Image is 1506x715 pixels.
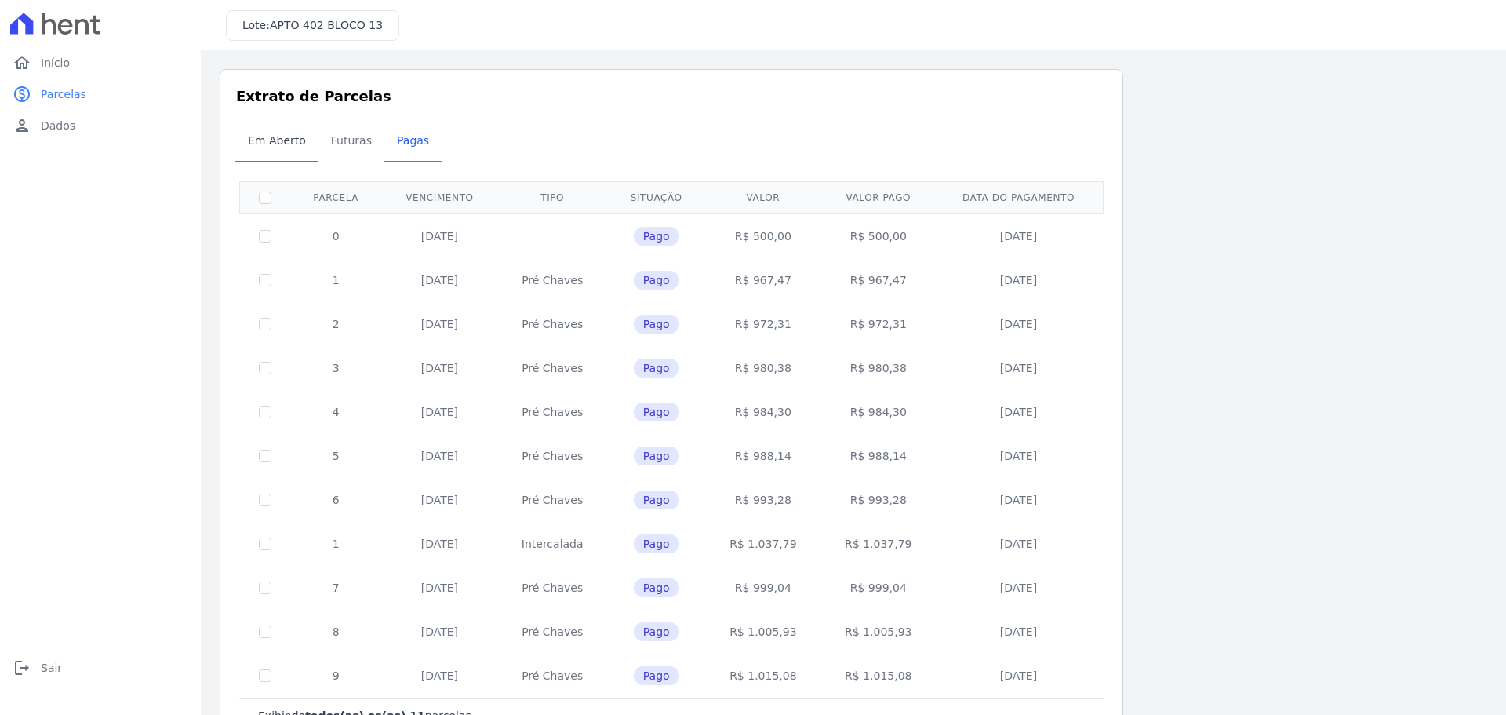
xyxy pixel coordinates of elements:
[607,181,705,213] th: Situação
[384,122,442,162] a: Pagas
[259,582,271,594] input: Só é possível selecionar pagamentos em aberto
[6,652,195,684] a: logoutSair
[290,654,381,698] td: 9
[634,315,679,334] span: Pago
[259,538,271,550] input: Só é possível selecionar pagamentos em aberto
[290,434,381,478] td: 5
[497,654,607,698] td: Pré Chaves
[497,258,607,302] td: Pré Chaves
[634,666,679,685] span: Pago
[634,227,679,246] span: Pago
[820,302,936,346] td: R$ 972,31
[705,478,820,522] td: R$ 993,28
[705,302,820,346] td: R$ 972,31
[705,434,820,478] td: R$ 988,14
[634,534,679,553] span: Pago
[290,302,381,346] td: 2
[820,346,936,390] td: R$ 980,38
[705,610,820,654] td: R$ 1.005,93
[290,258,381,302] td: 1
[290,390,381,434] td: 4
[41,86,86,102] span: Parcelas
[936,181,1100,213] th: Data do pagamento
[634,403,679,421] span: Pago
[936,566,1100,610] td: [DATE]
[13,85,31,104] i: paid
[381,566,497,610] td: [DATE]
[820,181,936,213] th: Valor pago
[381,181,497,213] th: Vencimento
[820,258,936,302] td: R$ 967,47
[936,346,1100,390] td: [DATE]
[936,610,1100,654] td: [DATE]
[634,622,679,641] span: Pago
[820,566,936,610] td: R$ 999,04
[705,181,820,213] th: Valor
[318,122,384,162] a: Futuras
[236,86,1107,107] h3: Extrato de Parcelas
[13,116,31,135] i: person
[820,434,936,478] td: R$ 988,14
[259,669,271,682] input: Só é possível selecionar pagamentos em aberto
[290,566,381,610] td: 7
[41,118,75,133] span: Dados
[322,125,381,156] span: Futuras
[381,610,497,654] td: [DATE]
[242,17,383,34] h3: Lote:
[13,53,31,72] i: home
[238,125,315,156] span: Em Aberto
[381,258,497,302] td: [DATE]
[381,346,497,390] td: [DATE]
[705,654,820,698] td: R$ 1.015,08
[381,478,497,522] td: [DATE]
[497,434,607,478] td: Pré Chaves
[497,522,607,566] td: Intercalada
[634,271,679,290] span: Pago
[381,522,497,566] td: [DATE]
[820,390,936,434] td: R$ 984,30
[381,390,497,434] td: [DATE]
[936,390,1100,434] td: [DATE]
[497,181,607,213] th: Tipo
[936,522,1100,566] td: [DATE]
[259,626,271,638] input: Só é possível selecionar pagamentos em aberto
[259,450,271,462] input: Só é possível selecionar pagamentos em aberto
[936,302,1100,346] td: [DATE]
[634,359,679,378] span: Pago
[936,478,1100,522] td: [DATE]
[936,258,1100,302] td: [DATE]
[820,522,936,566] td: R$ 1.037,79
[820,478,936,522] td: R$ 993,28
[41,55,70,71] span: Início
[6,47,195,78] a: homeInício
[936,434,1100,478] td: [DATE]
[13,658,31,677] i: logout
[634,578,679,597] span: Pago
[820,654,936,698] td: R$ 1.015,08
[634,491,679,509] span: Pago
[290,213,381,258] td: 0
[41,660,62,676] span: Sair
[705,346,820,390] td: R$ 980,38
[259,230,271,243] input: Só é possível selecionar pagamentos em aberto
[6,110,195,141] a: personDados
[634,447,679,465] span: Pago
[936,213,1100,258] td: [DATE]
[705,213,820,258] td: R$ 500,00
[290,181,381,213] th: Parcela
[497,346,607,390] td: Pré Chaves
[259,274,271,286] input: Só é possível selecionar pagamentos em aberto
[259,406,271,418] input: Só é possível selecionar pagamentos em aberto
[705,390,820,434] td: R$ 984,30
[497,390,607,434] td: Pré Chaves
[820,213,936,258] td: R$ 500,00
[705,522,820,566] td: R$ 1.037,79
[290,610,381,654] td: 8
[290,346,381,390] td: 3
[497,302,607,346] td: Pré Chaves
[259,318,271,330] input: Só é possível selecionar pagamentos em aberto
[381,654,497,698] td: [DATE]
[820,610,936,654] td: R$ 1.005,93
[387,125,438,156] span: Pagas
[290,478,381,522] td: 6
